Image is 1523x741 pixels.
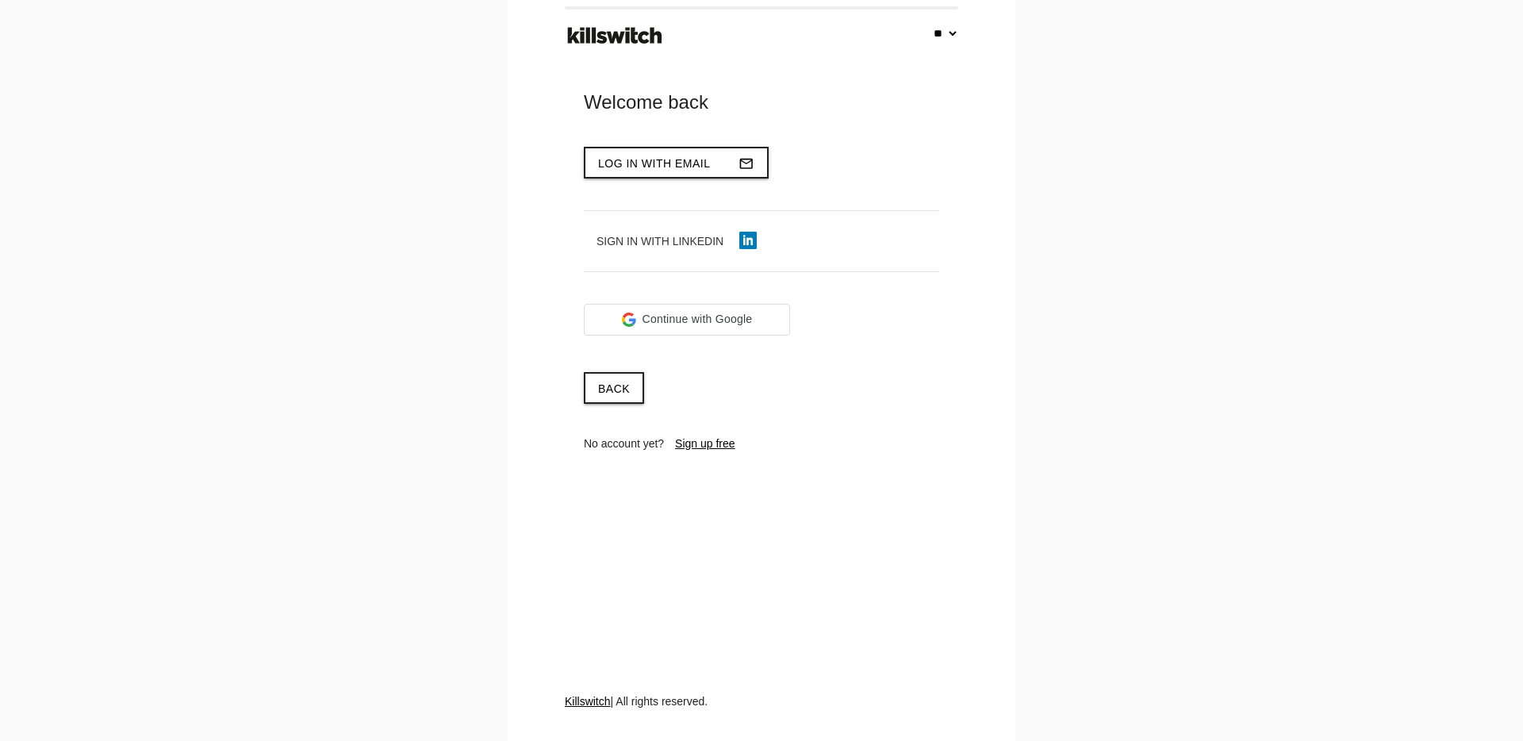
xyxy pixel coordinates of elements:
button: Sign in with LinkedIn [584,227,769,255]
span: Sign in with LinkedIn [597,235,723,248]
img: ks-logo-black-footer.png [564,21,666,50]
div: Welcome back [584,90,939,115]
span: No account yet? [584,437,664,450]
a: Killswitch [565,695,611,708]
a: Back [584,372,644,404]
span: Log in with email [598,157,711,170]
div: Continue with Google [584,304,790,336]
button: Log in with emailmail_outline [584,147,769,179]
a: Sign up free [675,437,735,450]
span: Continue with Google [643,311,753,328]
img: linkedin-icon.png [739,232,757,249]
div: | All rights reserved. [565,693,958,741]
i: mail_outline [738,148,754,179]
